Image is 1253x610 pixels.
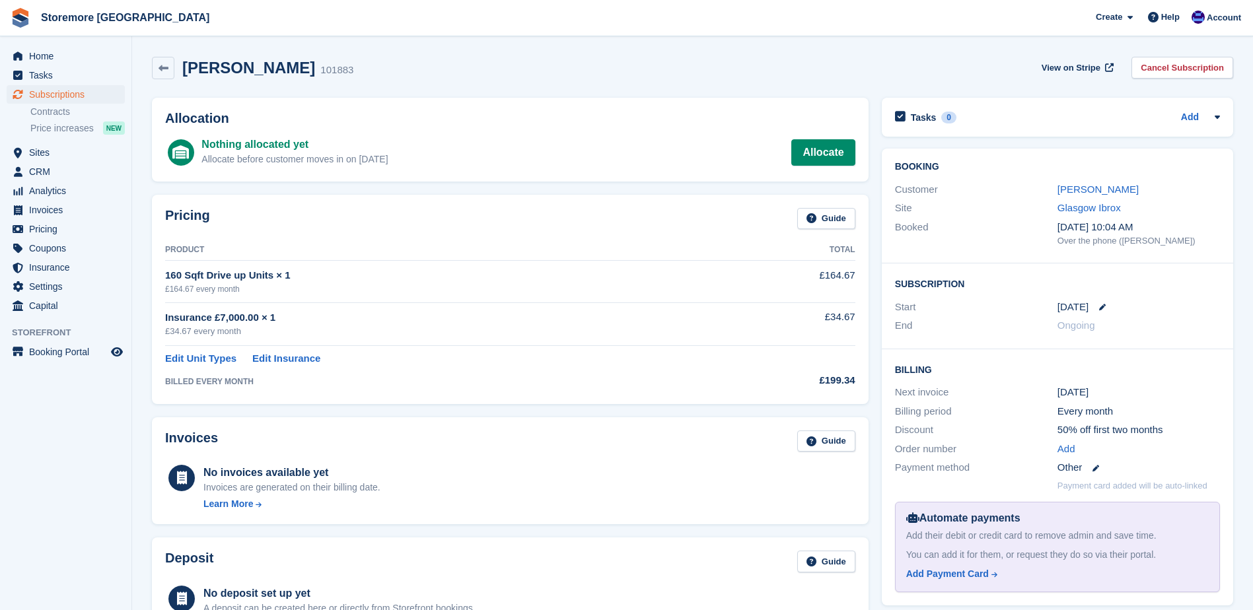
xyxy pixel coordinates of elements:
div: BILLED EVERY MONTH [165,376,726,388]
div: Invoices are generated on their billing date. [203,481,380,494]
span: Ongoing [1057,320,1095,331]
div: Insurance £7,000.00 × 1 [165,310,726,325]
span: Tasks [29,66,108,85]
a: Guide [797,551,855,572]
h2: Allocation [165,111,855,126]
a: Cancel Subscription [1131,57,1233,79]
h2: Tasks [911,112,937,123]
h2: Pricing [165,208,210,230]
td: £164.67 [726,261,855,302]
div: Other [1057,460,1220,475]
a: menu [7,277,125,296]
h2: Billing [895,362,1220,376]
a: Glasgow Ibrox [1057,202,1121,213]
a: menu [7,201,125,219]
a: menu [7,143,125,162]
div: Payment method [895,460,1057,475]
img: Angela [1192,11,1205,24]
a: menu [7,85,125,104]
a: Guide [797,208,855,230]
div: £199.34 [726,373,855,388]
span: Price increases [30,122,94,135]
span: Booking Portal [29,343,108,361]
div: Booked [895,220,1057,248]
div: Order number [895,442,1057,457]
span: Account [1207,11,1241,24]
span: Create [1096,11,1122,24]
span: Sites [29,143,108,162]
div: £34.67 every month [165,325,726,338]
a: menu [7,296,125,315]
h2: Booking [895,162,1220,172]
a: menu [7,182,125,200]
div: Automate payments [906,510,1209,526]
span: Analytics [29,182,108,200]
div: Billing period [895,404,1057,419]
span: CRM [29,162,108,181]
h2: Subscription [895,277,1220,290]
span: Home [29,47,108,65]
p: Payment card added will be auto-linked [1057,479,1207,492]
div: 160 Sqft Drive up Units × 1 [165,268,726,283]
th: Total [726,240,855,261]
div: End [895,318,1057,333]
td: £34.67 [726,302,855,345]
span: Pricing [29,220,108,238]
a: [PERSON_NAME] [1057,184,1139,195]
a: Storemore [GEOGRAPHIC_DATA] [36,7,215,28]
div: You can add it for them, or request they do so via their portal. [906,548,1209,562]
span: Settings [29,277,108,296]
a: Edit Unit Types [165,351,236,366]
div: Site [895,201,1057,216]
div: £164.67 every month [165,283,726,295]
a: Preview store [109,344,125,360]
a: menu [7,220,125,238]
div: 101883 [320,63,353,78]
div: Learn More [203,497,253,511]
div: No deposit set up yet [203,586,476,601]
a: Edit Insurance [252,351,320,366]
h2: [PERSON_NAME] [182,59,315,77]
a: Add [1057,442,1075,457]
div: Add their debit or credit card to remove admin and save time. [906,529,1209,543]
a: Guide [797,430,855,452]
span: Subscriptions [29,85,108,104]
a: Add Payment Card [906,567,1203,581]
div: Customer [895,182,1057,197]
a: menu [7,258,125,277]
div: Allocate before customer moves in on [DATE] [201,152,388,166]
div: Add Payment Card [906,567,989,581]
span: View on Stripe [1042,61,1100,75]
a: Add [1181,110,1199,125]
span: Help [1161,11,1180,24]
a: Price increases NEW [30,121,125,135]
a: Allocate [791,139,855,166]
a: Learn More [203,497,380,511]
div: Next invoice [895,385,1057,400]
span: Coupons [29,239,108,257]
a: menu [7,239,125,257]
time: 2025-08-17 00:00:00 UTC [1057,300,1089,315]
a: menu [7,66,125,85]
img: stora-icon-8386f47178a22dfd0bd8f6a31ec36ba5ce8667c1dd55bd0f319d3a0aa187defe.svg [11,8,30,28]
span: Storefront [12,326,131,339]
span: Insurance [29,258,108,277]
a: Contracts [30,106,125,118]
div: NEW [103,121,125,135]
div: [DATE] [1057,385,1220,400]
a: menu [7,47,125,65]
div: [DATE] 10:04 AM [1057,220,1220,235]
div: 0 [941,112,956,123]
div: Over the phone ([PERSON_NAME]) [1057,234,1220,248]
a: View on Stripe [1036,57,1116,79]
div: No invoices available yet [203,465,380,481]
h2: Deposit [165,551,213,572]
div: Nothing allocated yet [201,137,388,152]
div: 50% off first two months [1057,423,1220,438]
div: Every month [1057,404,1220,419]
div: Discount [895,423,1057,438]
span: Invoices [29,201,108,219]
span: Capital [29,296,108,315]
div: Start [895,300,1057,315]
h2: Invoices [165,430,218,452]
